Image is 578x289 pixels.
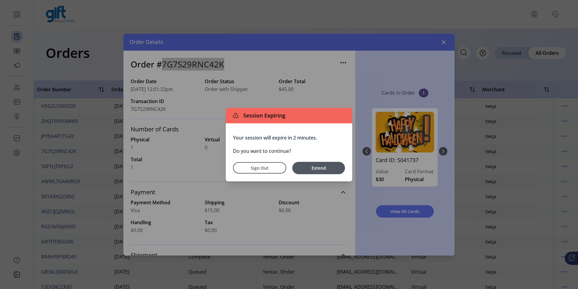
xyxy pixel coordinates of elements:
button: Extend [292,162,345,174]
p: Do you want to continue? [233,147,345,155]
span: Sign Out [241,165,278,171]
p: Your session will expire in 2 minutes. [233,134,345,141]
button: Sign Out [233,162,286,174]
span: Session Expiring [241,112,285,120]
span: Extend [295,165,342,171]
